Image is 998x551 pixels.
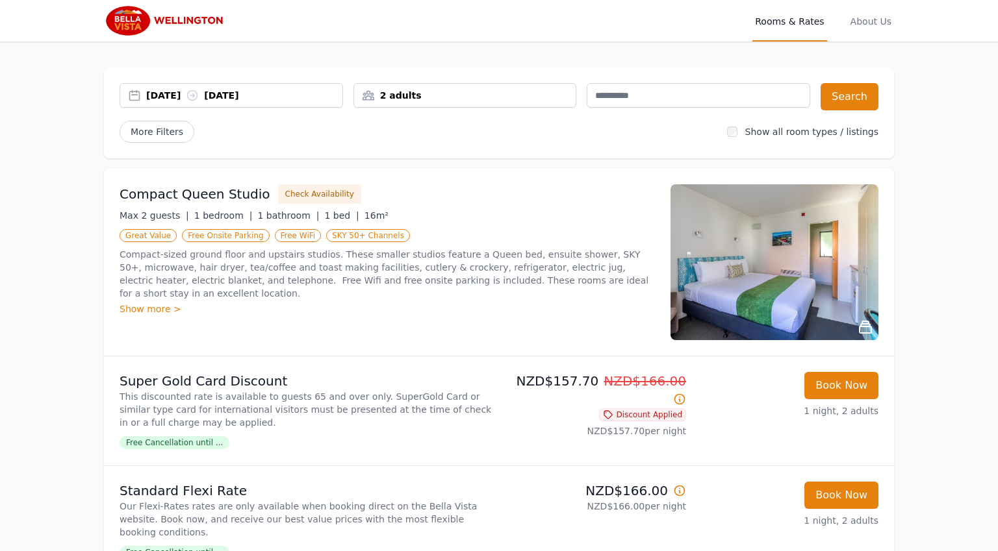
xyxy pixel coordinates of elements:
span: Free Cancellation until ... [120,436,229,449]
div: Show more > [120,302,655,315]
button: Check Availability [278,184,361,204]
span: Max 2 guests | [120,210,189,221]
p: This discounted rate is available to guests 65 and over only. SuperGold Card or similar type card... [120,390,494,429]
p: Standard Flexi Rate [120,482,494,500]
span: 16m² [365,210,389,221]
p: 1 night, 2 adults [697,404,878,417]
p: NZD$157.70 [504,372,686,408]
div: [DATE] [DATE] [146,89,342,102]
span: 1 bathroom | [257,210,319,221]
button: Book Now [804,482,878,509]
button: Book Now [804,372,878,399]
p: Compact-sized ground floor and upstairs studios. These smaller studios feature a Queen bed, ensui... [120,248,655,300]
label: Show all room types / listings [745,127,878,137]
p: Super Gold Card Discount [120,372,494,390]
div: 2 adults [354,89,576,102]
button: Search [821,83,878,110]
p: NZD$166.00 per night [504,500,686,513]
span: Free WiFi [275,229,322,242]
span: Free Onsite Parking [182,229,269,242]
span: SKY 50+ Channels [326,229,410,242]
h3: Compact Queen Studio [120,185,270,203]
span: Discount Applied [599,408,686,421]
span: 1 bedroom | [194,210,253,221]
span: Great Value [120,229,177,242]
span: NZD$166.00 [604,373,686,389]
span: 1 bed | [324,210,359,221]
p: 1 night, 2 adults [697,514,878,527]
p: NZD$166.00 [504,482,686,500]
span: More Filters [120,121,194,143]
p: NZD$157.70 per night [504,424,686,437]
p: Our Flexi-Rates rates are only available when booking direct on the Bella Vista website. Book now... [120,500,494,539]
img: Bella Vista Wellington [104,5,229,36]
